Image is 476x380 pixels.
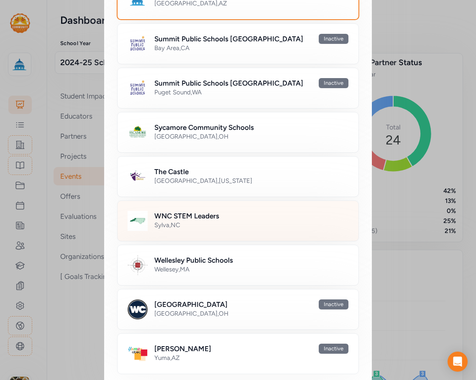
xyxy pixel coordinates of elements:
[319,34,348,44] div: Inactive
[154,44,348,52] div: Bay Area , CA
[154,132,348,141] div: [GEOGRAPHIC_DATA] , OH
[128,344,148,364] img: Logo
[154,78,303,88] h2: Summit Public Schools [GEOGRAPHIC_DATA]
[154,177,348,185] div: [GEOGRAPHIC_DATA] , [US_STATE]
[154,354,348,362] div: Yuma , AZ
[154,167,189,177] h2: The Castle
[154,255,233,265] h2: Wellesley Public Schools
[128,255,148,275] img: Logo
[154,265,348,274] div: Wellesey , MA
[128,211,148,231] img: Logo
[154,34,303,44] h2: Summit Public Schools [GEOGRAPHIC_DATA]
[154,122,254,132] h2: Sycamore Community Schools
[154,88,348,96] div: Puget Sound , WA
[154,221,348,229] div: Sylva , NC
[154,299,228,309] h2: [GEOGRAPHIC_DATA]
[128,167,148,187] img: Logo
[154,309,348,318] div: [GEOGRAPHIC_DATA] , OH
[128,299,148,319] img: Logo
[128,34,148,54] img: Logo
[319,299,348,309] div: Inactive
[448,352,468,372] div: Open Intercom Messenger
[154,344,211,354] h2: [PERSON_NAME]
[319,78,348,88] div: Inactive
[128,78,148,98] img: Logo
[154,211,219,221] h2: WNC STEM Leaders
[128,122,148,142] img: Logo
[319,344,348,354] div: Inactive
